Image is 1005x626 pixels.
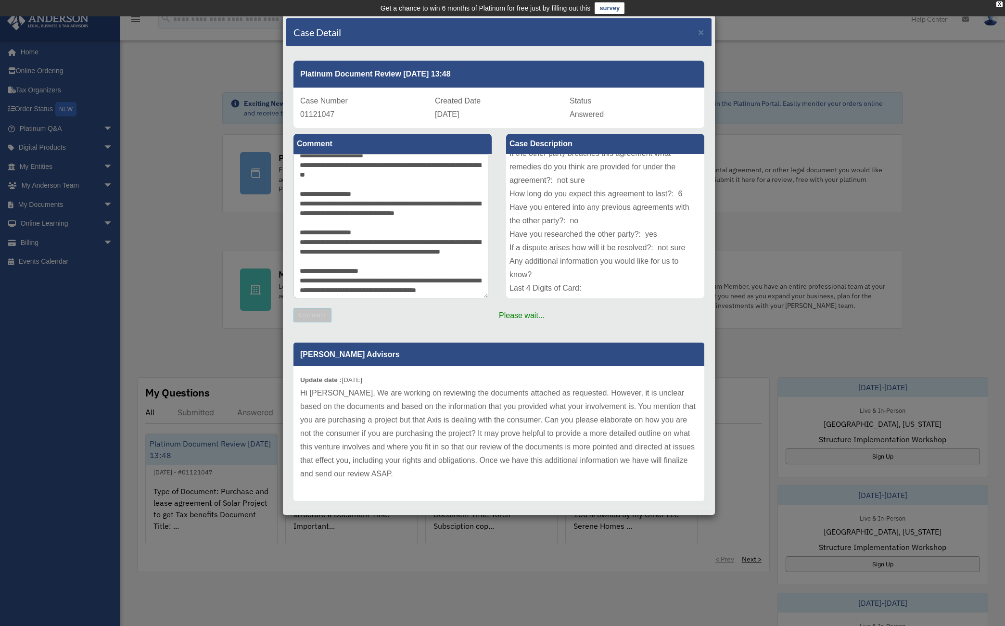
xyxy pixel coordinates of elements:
[300,110,334,118] span: 01121047
[293,26,341,39] h4: Case Detail
[293,343,704,366] p: [PERSON_NAME] Advisors
[293,308,331,322] button: Comment
[570,110,604,118] span: Answered
[698,26,704,38] span: ×
[381,2,591,14] div: Get a chance to win 6 months of Platinum for free just by filling out this
[300,97,348,105] span: Case Number
[570,97,591,105] span: Status
[435,97,481,105] span: Created Date
[435,110,459,118] span: [DATE]
[293,61,704,88] div: Platinum Document Review [DATE] 13:48
[506,134,704,154] label: Case Description
[293,134,492,154] label: Comment
[300,386,698,481] p: Hi [PERSON_NAME], We are working on reviewing the documents attached as requested. However, it is...
[996,1,1003,7] div: close
[300,376,362,383] small: [DATE]
[595,2,624,14] a: survey
[506,154,704,298] div: Type of Document: Purchase and lease agreement of Solar Project to get Tax benefits Document Titl...
[300,376,342,383] b: Update date :
[698,27,704,37] button: Close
